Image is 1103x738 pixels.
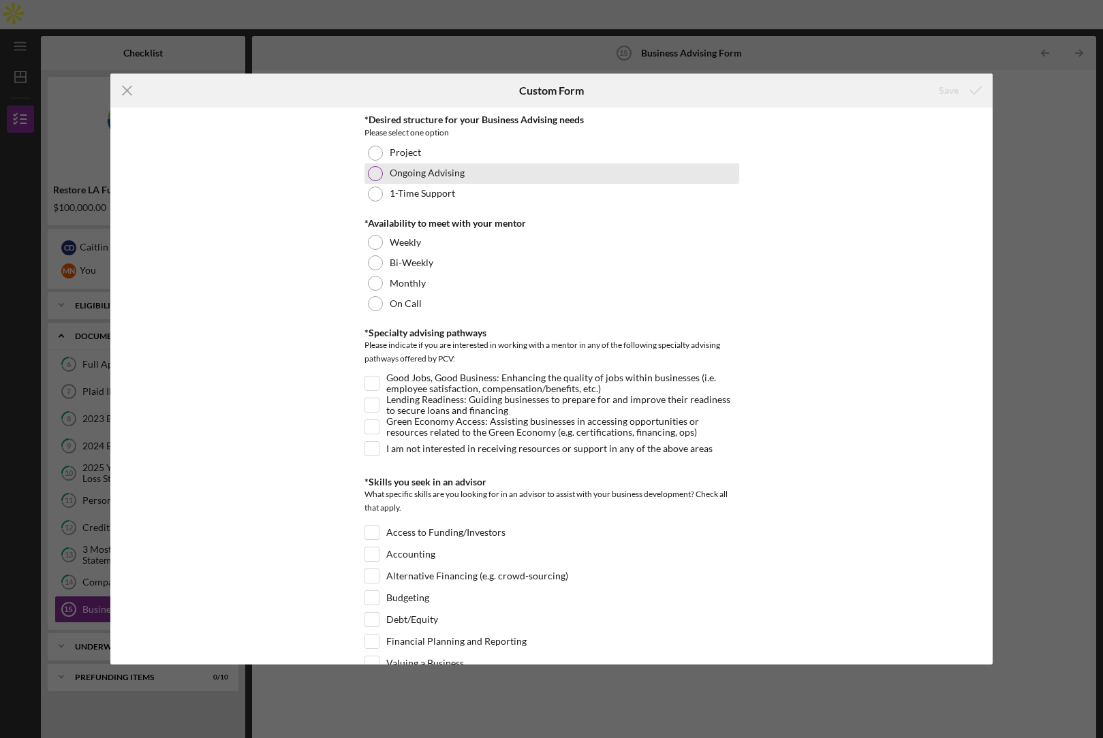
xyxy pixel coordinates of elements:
label: Weekly [390,237,421,248]
label: On Call [390,298,422,309]
div: *Specialty advising pathways [364,327,739,338]
label: I am not interested in receiving resources or support in any of the above areas [386,442,713,455]
label: 1-Time Support [390,188,455,199]
label: Alternative Financing (e.g. crowd-sourcing) [386,569,568,583]
label: Good Jobs, Good Business: Enhancing the quality of jobs within businesses (i.e. employee satisfac... [386,376,739,390]
label: Valuing a Business [386,656,464,670]
label: Access to Funding/Investors [386,526,506,539]
label: Green Economy Access: Assisting businesses in accessing opportunities or resources related to the... [386,420,739,434]
label: Lending Readiness: Guiding businesses to prepare for and improve their readiness to secure loans ... [386,398,739,412]
label: Accounting [386,547,435,561]
label: Ongoing Advising [390,167,465,178]
label: Budgeting [386,591,429,605]
div: What specific skills are you looking for in an advisor to assist with your business development? ... [364,487,739,518]
div: *Skills you seek in an advisor [364,477,739,487]
div: *Availability to meet with your mentor [364,218,739,229]
div: *Desired structure for your Business Advising needs [364,114,739,125]
div: Please select one option [364,126,739,140]
div: Please indicate if you are interested in working with a mentor in any of the following specialty ... [364,338,739,369]
label: Project [390,147,421,158]
button: Save [925,77,993,104]
label: Financial Planning and Reporting [386,635,527,648]
label: Debt/Equity [386,613,438,626]
label: Bi-Weekly [390,257,433,268]
div: Save [939,77,959,104]
label: Monthly [390,278,426,289]
h6: Custom Form [519,84,584,97]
